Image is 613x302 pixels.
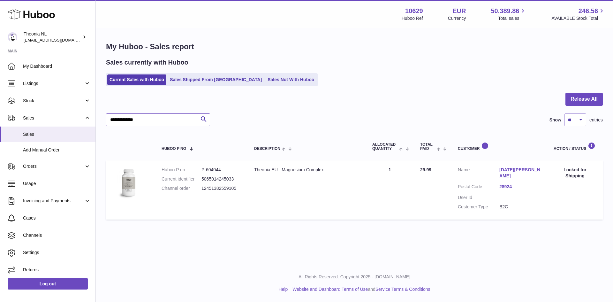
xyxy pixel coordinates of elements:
label: Show [549,117,561,123]
span: Orders [23,163,84,169]
div: Locked for Shipping [554,167,596,179]
a: Log out [8,278,88,290]
span: Add Manual Order [23,147,91,153]
span: Description [254,147,280,151]
img: 106291725893142.jpg [112,167,144,199]
h1: My Huboo - Sales report [106,42,603,52]
span: Sales [23,115,84,121]
span: Sales [23,131,91,137]
span: Huboo P no [162,147,186,151]
a: Help [279,287,288,292]
a: Website and Dashboard Terms of Use [292,287,368,292]
div: Customer [458,142,541,151]
dd: 12451382559105 [201,185,241,191]
div: Huboo Ref [402,15,423,21]
a: 28924 [499,184,541,190]
span: 50,389.86 [491,7,519,15]
dd: 5065014245033 [201,176,241,182]
img: info@wholesomegoods.eu [8,32,17,42]
dt: Channel order [162,185,201,191]
dt: Name [458,167,499,181]
div: Theonia EU - Magnesium Complex [254,167,359,173]
span: Usage [23,181,91,187]
a: Current Sales with Huboo [107,74,166,85]
div: Action / Status [554,142,596,151]
dd: P-604044 [201,167,241,173]
dd: B2C [499,204,541,210]
span: 29.99 [420,167,431,172]
td: 1 [366,160,414,219]
dt: Huboo P no [162,167,201,173]
dt: Current identifier [162,176,201,182]
h2: Sales currently with Huboo [106,58,188,67]
span: Settings [23,250,91,256]
span: AVAILABLE Stock Total [551,15,605,21]
strong: EUR [452,7,466,15]
span: 246.56 [579,7,598,15]
a: 50,389.86 Total sales [491,7,526,21]
p: All Rights Reserved. Copyright 2025 - [DOMAIN_NAME] [101,274,608,280]
span: Stock [23,98,84,104]
a: Sales Not With Huboo [265,74,316,85]
button: Release All [565,93,603,106]
span: Listings [23,81,84,87]
span: My Dashboard [23,63,91,69]
a: Sales Shipped From [GEOGRAPHIC_DATA] [168,74,264,85]
dt: Customer Type [458,204,499,210]
span: Cases [23,215,91,221]
span: Total sales [498,15,526,21]
div: Theonia NL [24,31,81,43]
a: Service Terms & Conditions [375,287,430,292]
dt: Postal Code [458,184,499,191]
span: entries [589,117,603,123]
dt: User Id [458,195,499,201]
div: Currency [448,15,466,21]
span: [EMAIL_ADDRESS][DOMAIN_NAME] [24,37,94,43]
strong: 10629 [405,7,423,15]
span: Invoicing and Payments [23,198,84,204]
a: [DATE][PERSON_NAME] [499,167,541,179]
span: Channels [23,232,91,238]
li: and [290,286,430,292]
a: 246.56 AVAILABLE Stock Total [551,7,605,21]
span: ALLOCATED Quantity [372,143,397,151]
span: Total paid [420,143,435,151]
span: Returns [23,267,91,273]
